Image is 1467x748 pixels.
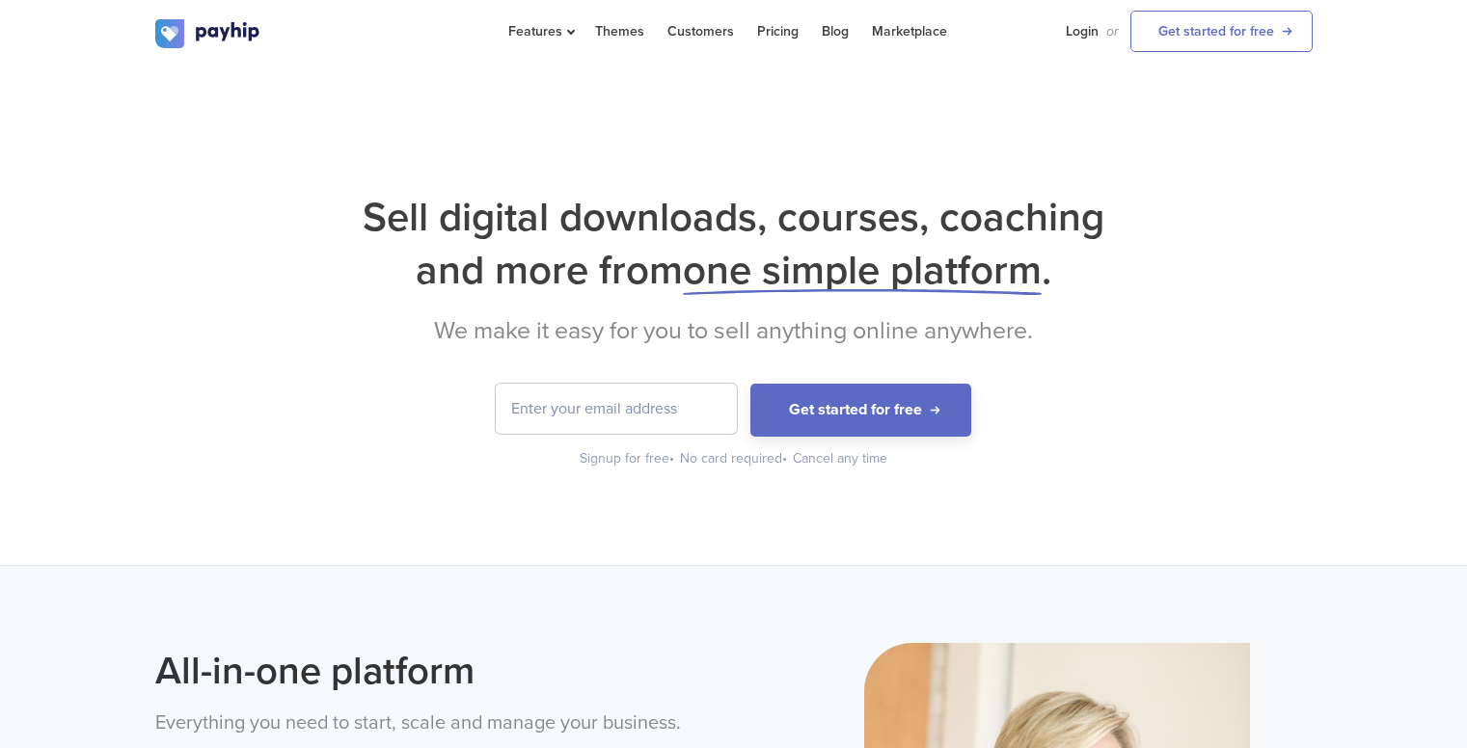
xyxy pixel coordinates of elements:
[155,643,720,699] h2: All-in-one platform
[155,191,1313,297] h1: Sell digital downloads, courses, coaching and more from
[782,450,787,467] span: •
[793,449,887,468] div: Cancel any time
[155,19,261,48] img: logo.svg
[1130,11,1313,52] a: Get started for free
[1042,246,1051,295] span: .
[680,449,789,468] div: No card required
[508,23,572,40] span: Features
[155,316,1313,345] h2: We make it easy for you to sell anything online anywhere.
[496,384,737,434] input: Enter your email address
[580,449,676,468] div: Signup for free
[750,384,971,437] button: Get started for free
[155,708,720,738] p: Everything you need to start, scale and manage your business.
[683,246,1042,295] span: one simple platform
[669,450,674,467] span: •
